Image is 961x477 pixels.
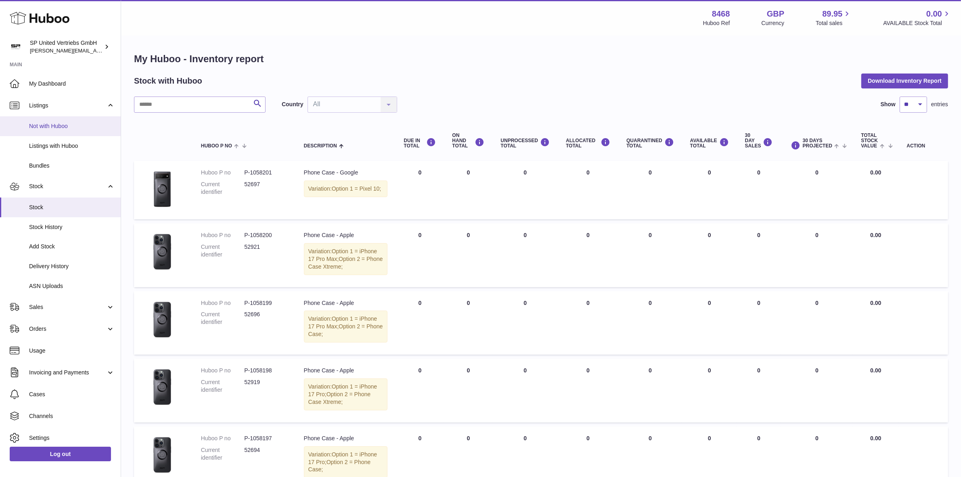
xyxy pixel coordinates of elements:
a: Log out [10,447,111,461]
span: Not with Huboo [29,122,115,130]
td: 0 [558,223,618,287]
div: QUARANTINED Total [626,138,674,149]
dd: P-1058197 [244,435,287,442]
td: 0 [444,223,492,287]
img: product image [142,299,182,340]
td: 0 [737,359,781,422]
span: Option 1 = iPhone 17 Pro Max; [308,315,377,330]
td: 0 [558,359,618,422]
span: Stock [29,183,106,190]
span: 0.00 [870,435,881,441]
td: 0 [558,161,618,219]
div: 30 DAY SALES [745,133,773,149]
td: 0 [444,161,492,219]
div: AVAILABLE Total [690,138,729,149]
span: 0.00 [870,232,881,238]
dd: 52919 [244,378,287,394]
span: Sales [29,303,106,311]
td: 0 [444,291,492,355]
span: Total sales [816,19,852,27]
span: Stock [29,204,115,211]
dt: Current identifier [201,243,244,258]
img: product image [142,231,182,272]
img: product image [142,367,182,407]
td: 0 [781,161,853,219]
span: Settings [29,434,115,442]
img: product image [142,435,182,475]
dt: Huboo P no [201,231,244,239]
dt: Current identifier [201,181,244,196]
span: Usage [29,347,115,355]
td: 0 [492,359,558,422]
div: Phone Case - Apple [304,367,388,374]
dd: 52921 [244,243,287,258]
span: Invoicing and Payments [29,369,106,376]
strong: 8468 [712,8,730,19]
span: Option 1 = iPhone 17 Pro; [308,383,377,397]
dd: 52697 [244,181,287,196]
td: 0 [396,291,444,355]
td: 0 [396,359,444,422]
span: Stock History [29,223,115,231]
div: SP United Vertriebs GmbH [30,39,103,55]
td: 0 [558,291,618,355]
dt: Current identifier [201,311,244,326]
div: Variation: [304,311,388,343]
td: 0 [682,359,737,422]
span: Listings [29,102,106,109]
span: Delivery History [29,263,115,270]
td: 0 [682,223,737,287]
dd: P-1058198 [244,367,287,374]
dt: Current identifier [201,446,244,462]
td: 0 [492,291,558,355]
div: Currency [762,19,785,27]
h2: Stock with Huboo [134,76,202,86]
strong: GBP [767,8,784,19]
td: 0 [492,223,558,287]
span: AVAILABLE Stock Total [883,19,951,27]
dt: Huboo P no [201,435,244,442]
td: 0 [781,359,853,422]
span: Description [304,143,337,149]
dt: Current identifier [201,378,244,394]
td: 0 [781,223,853,287]
dd: P-1058199 [244,299,287,307]
td: 0 [444,359,492,422]
div: Variation: [304,243,388,275]
td: 0 [492,161,558,219]
div: ON HAND Total [452,133,484,149]
td: 0 [682,291,737,355]
td: 0 [396,161,444,219]
button: Download Inventory Report [861,74,948,88]
span: My Dashboard [29,80,115,88]
span: 0 [649,169,652,176]
img: product image [142,169,182,209]
td: 0 [737,291,781,355]
span: Listings with Huboo [29,142,115,150]
span: 89.95 [822,8,842,19]
span: 0 [649,367,652,374]
span: Option 2 = Phone Case; [308,323,383,337]
span: ASN Uploads [29,282,115,290]
span: Option 2 = Phone Case Xtreme; [308,256,383,270]
div: Phone Case - Apple [304,299,388,307]
dd: 52696 [244,311,287,326]
span: 0.00 [870,300,881,306]
dt: Huboo P no [201,367,244,374]
dt: Huboo P no [201,299,244,307]
span: Option 2 = Phone Case; [308,459,371,473]
div: DUE IN TOTAL [404,138,436,149]
label: Country [282,101,304,108]
span: Cases [29,391,115,398]
span: Option 2 = Phone Case Xtreme; [308,391,371,405]
div: ALLOCATED Total [566,138,610,149]
span: 0.00 [870,367,881,374]
div: Variation: [304,181,388,197]
div: Action [907,143,940,149]
td: 0 [781,291,853,355]
span: 0 [649,300,652,306]
dd: P-1058201 [244,169,287,177]
td: 0 [396,223,444,287]
label: Show [881,101,896,108]
h1: My Huboo - Inventory report [134,53,948,65]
